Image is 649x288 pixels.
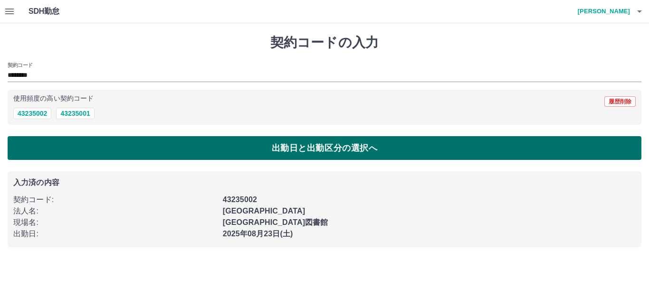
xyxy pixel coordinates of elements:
button: 43235001 [56,108,94,119]
button: 出勤日と出勤区分の選択へ [8,136,641,160]
p: 法人名 : [13,205,217,217]
button: 43235002 [13,108,51,119]
b: [GEOGRAPHIC_DATA]図書館 [223,218,328,226]
b: 2025年08月23日(土) [223,230,293,238]
p: 現場名 : [13,217,217,228]
p: 契約コード : [13,194,217,205]
p: 入力済の内容 [13,179,636,186]
button: 履歴削除 [604,96,636,107]
p: 使用頻度の高い契約コード [13,95,94,102]
p: 出勤日 : [13,228,217,240]
b: [GEOGRAPHIC_DATA] [223,207,305,215]
h1: 契約コードの入力 [8,35,641,51]
b: 43235002 [223,195,257,204]
h2: 契約コード [8,61,33,69]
